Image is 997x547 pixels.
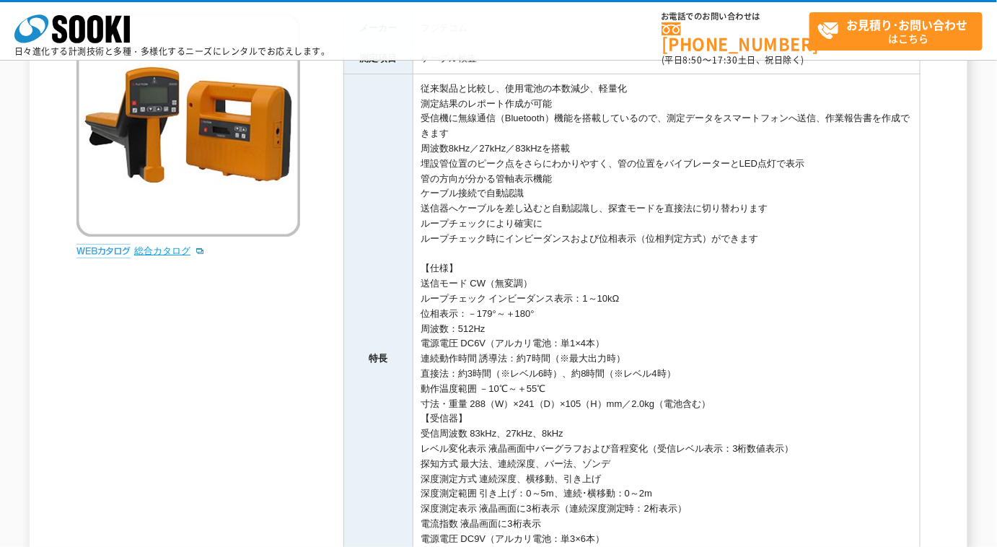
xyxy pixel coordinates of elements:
span: はこちら [817,13,982,49]
img: 鉄管・ケーブル探知器 PL-G [76,13,300,237]
img: webカタログ [76,244,131,258]
strong: お見積り･お問い合わせ [847,16,968,33]
a: お見積り･お問い合わせはこちら [809,12,983,51]
span: 8:50 [683,53,703,66]
a: 総合カタログ [134,245,205,256]
a: [PHONE_NUMBER] [662,22,809,52]
span: 17:30 [712,53,738,66]
span: お電話でのお問い合わせは [662,12,809,21]
span: (平日 ～ 土日、祝日除く) [662,53,804,66]
p: 日々進化する計測技術と多種・多様化するニーズにレンタルでお応えします。 [14,47,330,56]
